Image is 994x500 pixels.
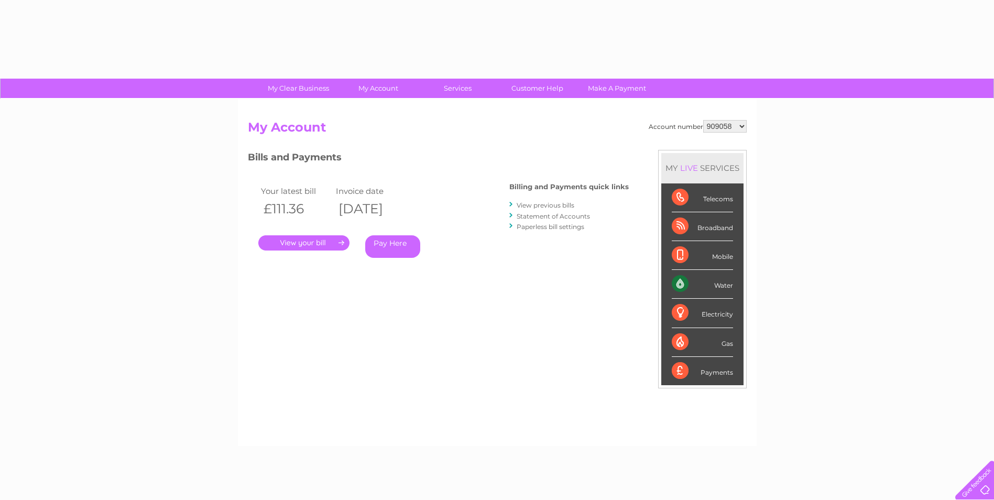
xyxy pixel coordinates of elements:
[672,241,733,270] div: Mobile
[649,120,747,133] div: Account number
[574,79,660,98] a: Make A Payment
[517,212,590,220] a: Statement of Accounts
[661,153,744,183] div: MY SERVICES
[258,198,334,220] th: £111.36
[255,79,342,98] a: My Clear Business
[365,235,420,258] a: Pay Here
[333,198,409,220] th: [DATE]
[335,79,421,98] a: My Account
[672,299,733,328] div: Electricity
[494,79,581,98] a: Customer Help
[672,270,733,299] div: Water
[672,328,733,357] div: Gas
[333,184,409,198] td: Invoice date
[517,201,574,209] a: View previous bills
[678,163,700,173] div: LIVE
[248,120,747,140] h2: My Account
[248,150,629,168] h3: Bills and Payments
[672,183,733,212] div: Telecoms
[672,212,733,241] div: Broadband
[258,235,349,251] a: .
[672,357,733,385] div: Payments
[517,223,584,231] a: Paperless bill settings
[509,183,629,191] h4: Billing and Payments quick links
[258,184,334,198] td: Your latest bill
[414,79,501,98] a: Services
